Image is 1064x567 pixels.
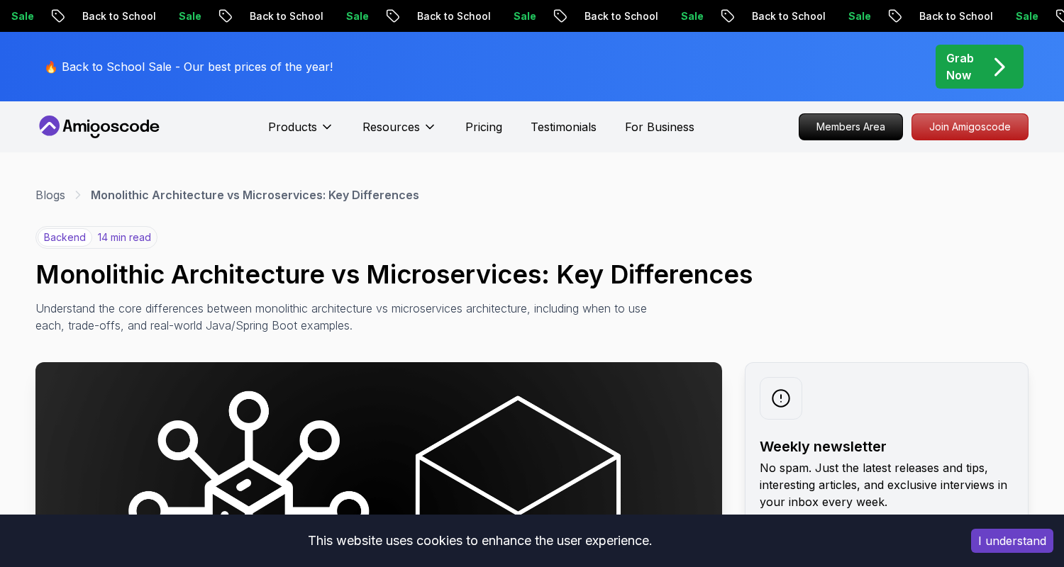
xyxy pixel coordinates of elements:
p: Sale [501,9,547,23]
a: Members Area [799,113,903,140]
p: Back to School [238,9,334,23]
p: Join Amigoscode [912,114,1028,140]
button: Products [268,118,334,147]
p: Grab Now [946,50,974,84]
p: Monolithic Architecture vs Microservices: Key Differences [91,186,419,203]
a: Blogs [35,186,65,203]
p: Back to School [405,9,501,23]
button: Accept cookies [971,529,1053,553]
a: Pricing [465,118,502,135]
a: Testimonials [531,118,597,135]
a: For Business [625,118,694,135]
p: Sale [836,9,882,23]
p: 🔥 Back to School Sale - Our best prices of the year! [44,58,333,75]
h1: Monolithic Architecture vs Microservices: Key Differences [35,260,1029,288]
h2: Weekly newsletter [760,437,1014,456]
button: Resources [362,118,437,147]
p: 14 min read [98,230,151,245]
p: No spam. Just the latest releases and tips, interesting articles, and exclusive interviews in you... [760,459,1014,510]
p: Sale [334,9,379,23]
p: Back to School [572,9,669,23]
p: Back to School [70,9,167,23]
p: Sale [669,9,714,23]
p: Products [268,118,317,135]
p: Understand the core differences between monolithic architecture vs microservices architecture, in... [35,300,671,334]
p: Back to School [907,9,1004,23]
p: Sale [167,9,212,23]
p: Back to School [740,9,836,23]
a: Join Amigoscode [911,113,1029,140]
p: Resources [362,118,420,135]
p: backend [38,228,92,247]
div: This website uses cookies to enhance the user experience. [11,525,950,556]
p: Sale [1004,9,1049,23]
p: Members Area [799,114,902,140]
